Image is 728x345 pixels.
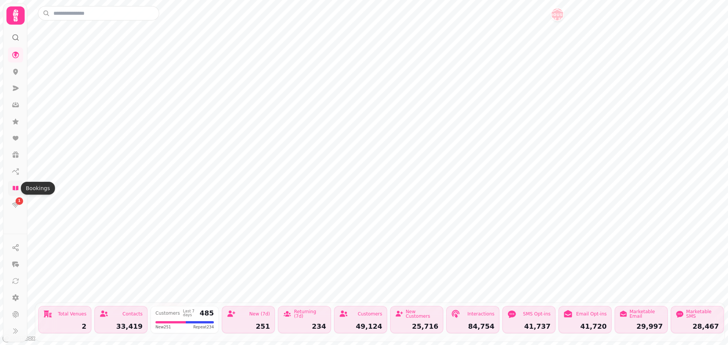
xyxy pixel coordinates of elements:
div: Customers [358,312,382,316]
span: 1 [18,198,20,204]
div: 41,720 [563,323,607,330]
div: Marketable Email [629,309,663,318]
a: Mapbox logo [2,334,36,343]
div: 28,467 [676,323,719,330]
div: Email Opt-ins [576,312,607,316]
div: 41,737 [507,323,551,330]
div: 29,997 [620,323,663,330]
div: SMS Opt-ins [523,312,551,316]
div: 485 [199,310,214,317]
div: Interactions [468,312,494,316]
div: 25,716 [395,323,438,330]
div: Marketable SMS [686,309,719,318]
div: 84,754 [451,323,494,330]
div: New Customers [406,309,438,318]
div: New (7d) [249,312,270,316]
div: 2 [43,323,86,330]
div: 234 [283,323,326,330]
a: 1 [8,197,23,212]
div: Customers [155,311,180,315]
div: 33,419 [99,323,143,330]
span: New 251 [155,324,171,330]
div: 251 [227,323,270,330]
div: Total Venues [58,312,86,316]
div: Last 7 days [183,309,197,317]
div: Returning (7d) [294,309,326,318]
div: Bookings [21,182,55,195]
span: Repeat 234 [193,324,214,330]
div: Contacts [122,312,143,316]
div: 49,124 [339,323,382,330]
